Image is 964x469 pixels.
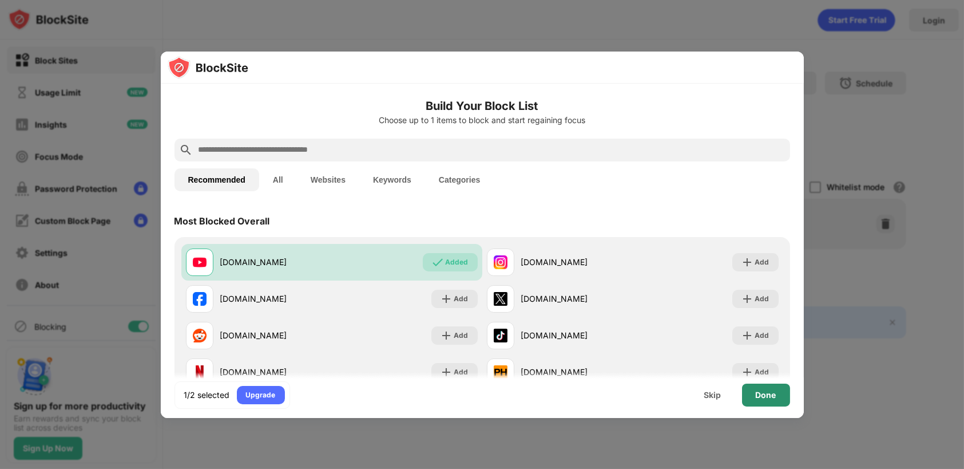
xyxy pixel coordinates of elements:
[755,293,769,305] div: Add
[755,257,769,268] div: Add
[193,255,207,269] img: favicons
[494,329,507,342] img: favicons
[259,168,297,191] button: All
[246,389,276,401] div: Upgrade
[174,116,790,125] div: Choose up to 1 items to block and start regaining focus
[446,257,469,268] div: Added
[168,56,248,79] img: logo-blocksite.svg
[359,168,425,191] button: Keywords
[494,292,507,306] img: favicons
[704,391,721,400] div: Skip
[179,143,193,157] img: search.svg
[755,330,769,341] div: Add
[174,215,270,227] div: Most Blocked Overall
[755,366,769,378] div: Add
[521,329,633,341] div: [DOMAIN_NAME]
[454,293,469,305] div: Add
[297,168,359,191] button: Websites
[220,366,332,378] div: [DOMAIN_NAME]
[193,365,207,379] img: favicons
[220,293,332,305] div: [DOMAIN_NAME]
[193,292,207,306] img: favicons
[521,293,633,305] div: [DOMAIN_NAME]
[521,256,633,268] div: [DOMAIN_NAME]
[454,366,469,378] div: Add
[425,168,494,191] button: Categories
[174,168,259,191] button: Recommended
[494,255,507,269] img: favicons
[454,330,469,341] div: Add
[220,256,332,268] div: [DOMAIN_NAME]
[220,329,332,341] div: [DOMAIN_NAME]
[494,365,507,379] img: favicons
[521,366,633,378] div: [DOMAIN_NAME]
[193,329,207,342] img: favicons
[756,391,776,400] div: Done
[184,389,230,401] div: 1/2 selected
[174,97,790,115] h6: Build Your Block List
